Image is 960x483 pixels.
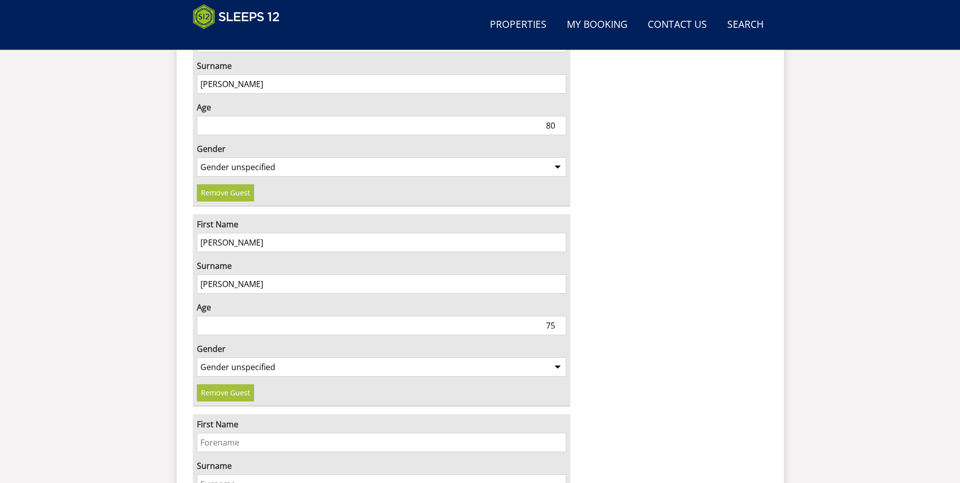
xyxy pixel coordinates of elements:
label: Age [197,301,567,313]
input: Forename [197,233,567,252]
label: First Name [197,418,567,430]
label: Gender [197,143,567,155]
label: First Name [197,218,567,230]
input: Surname [197,274,567,294]
label: Surname [197,60,567,72]
iframe: Customer reviews powered by Trustpilot [188,35,294,44]
input: Forename [197,433,567,452]
label: Surname [197,260,567,272]
label: Surname [197,460,567,472]
label: Gender [197,343,567,355]
img: Sleeps 12 [193,4,280,29]
a: Search [723,14,768,36]
label: Age [197,101,567,113]
a: Properties [486,14,551,36]
a: Remove Guest [197,184,254,202]
a: Remove Guest [197,384,254,401]
a: Contact Us [644,14,711,36]
a: My Booking [563,14,632,36]
input: Surname [197,74,567,94]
